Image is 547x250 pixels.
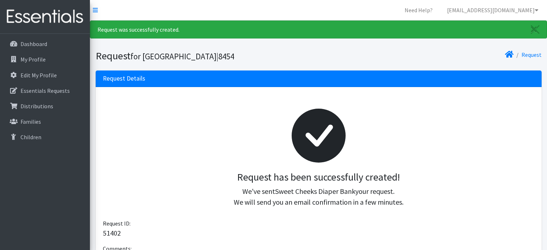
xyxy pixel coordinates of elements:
[524,21,547,38] a: Close
[96,50,316,62] h1: Request
[20,118,41,125] p: Families
[103,228,534,238] p: 51402
[3,83,87,98] a: Essentials Requests
[20,133,41,141] p: Children
[3,130,87,144] a: Children
[20,87,70,94] p: Essentials Requests
[275,187,355,196] span: Sweet Cheeks Diaper Bank
[103,75,145,82] h3: Request Details
[131,51,234,62] small: for [GEOGRAPHIC_DATA]|8454
[20,56,46,63] p: My Profile
[399,3,438,17] a: Need Help?
[109,171,529,183] h3: Request has been successfully created!
[3,99,87,113] a: Distributions
[3,52,87,67] a: My Profile
[20,72,57,79] p: Edit My Profile
[90,21,547,38] div: Request was successfully created.
[20,40,47,47] p: Dashboard
[20,103,53,110] p: Distributions
[521,51,542,58] a: Request
[441,3,544,17] a: [EMAIL_ADDRESS][DOMAIN_NAME]
[103,220,131,227] span: Request ID:
[3,37,87,51] a: Dashboard
[3,114,87,129] a: Families
[3,5,87,29] img: HumanEssentials
[109,186,529,208] p: We've sent your request. We will send you an email confirmation in a few minutes.
[3,68,87,82] a: Edit My Profile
